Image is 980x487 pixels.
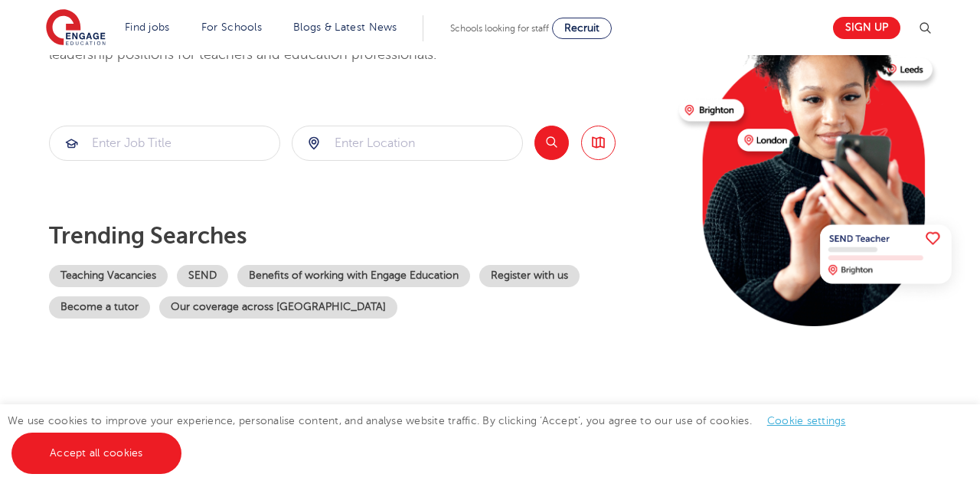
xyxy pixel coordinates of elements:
[237,265,470,287] a: Benefits of working with Engage Education
[564,22,599,34] span: Recruit
[159,296,397,319] a: Our coverage across [GEOGRAPHIC_DATA]
[450,23,549,34] span: Schools looking for staff
[8,415,861,459] span: We use cookies to improve your experience, personalise content, and analyse website traffic. By c...
[177,265,228,287] a: SEND
[293,21,397,33] a: Blogs & Latest News
[833,17,900,39] a: Sign up
[50,126,279,160] input: Submit
[552,18,612,39] a: Recruit
[767,415,846,427] a: Cookie settings
[46,9,106,47] img: Engage Education
[49,296,150,319] a: Become a tutor
[11,433,181,474] a: Accept all cookies
[201,21,262,33] a: For Schools
[49,265,168,287] a: Teaching Vacancies
[479,265,580,287] a: Register with us
[49,222,667,250] p: Trending searches
[125,21,170,33] a: Find jobs
[49,126,280,161] div: Submit
[534,126,569,160] button: Search
[292,126,522,160] input: Submit
[292,126,523,161] div: Submit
